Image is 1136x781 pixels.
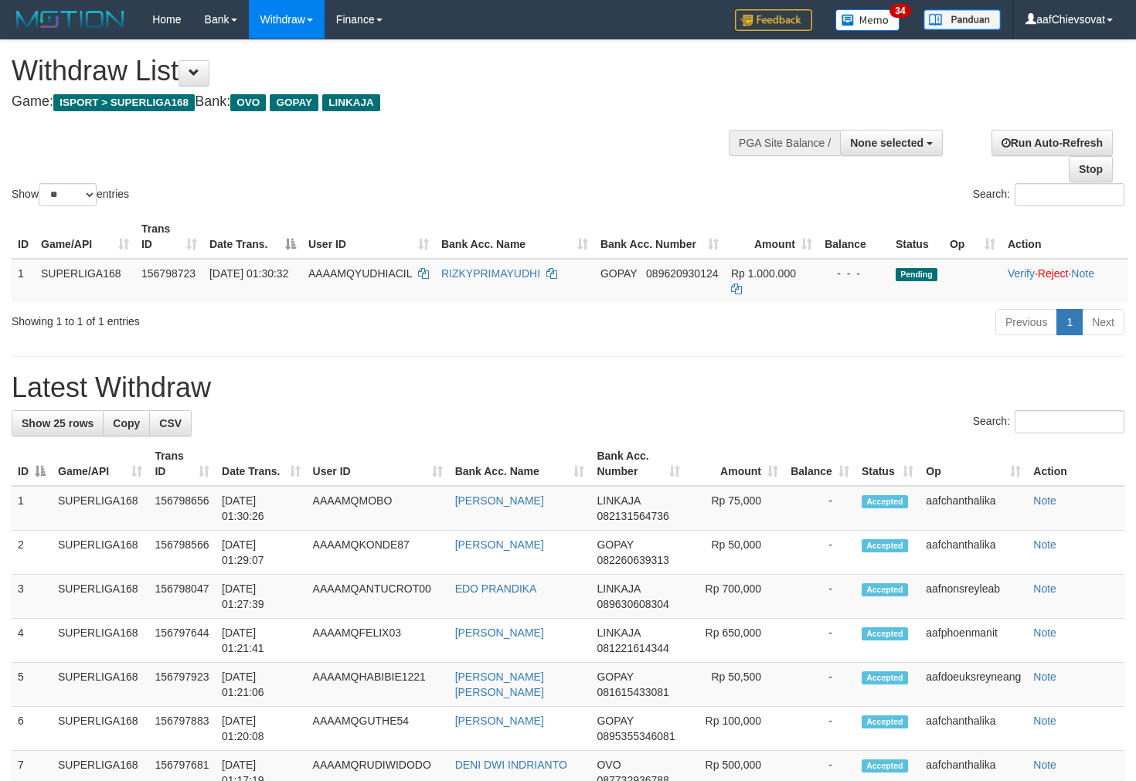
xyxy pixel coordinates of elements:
td: aafchanthalika [920,707,1027,751]
th: ID: activate to sort column descending [12,442,52,486]
a: Next [1082,309,1124,335]
img: MOTION_logo.png [12,8,129,31]
span: Show 25 rows [22,417,94,430]
a: [PERSON_NAME] [PERSON_NAME] [455,671,544,698]
th: User ID: activate to sort column ascending [302,215,435,259]
th: Bank Acc. Number: activate to sort column ascending [594,215,725,259]
th: Bank Acc. Name: activate to sort column ascending [435,215,594,259]
td: 4 [12,619,52,663]
td: aafphoenmanit [920,619,1027,663]
span: Copy 0895355346081 to clipboard [597,730,675,742]
a: Note [1033,671,1056,683]
span: Accepted [862,671,908,684]
a: Note [1033,759,1056,771]
td: AAAAMQANTUCROT00 [307,575,449,619]
span: Copy 082260639313 to clipboard [597,554,668,566]
td: AAAAMQGUTHE54 [307,707,449,751]
td: AAAAMQMOBO [307,486,449,531]
label: Search: [973,410,1124,433]
span: GOPAY [270,94,318,111]
span: GOPAY [597,715,633,727]
span: Accepted [862,583,908,596]
th: Balance [818,215,889,259]
td: aafchanthalika [920,486,1027,531]
span: [DATE] 01:30:32 [209,267,288,280]
span: Rp 1.000.000 [731,267,796,280]
a: RIZKYPRIMAYUDHI [441,267,540,280]
th: Trans ID: activate to sort column ascending [135,215,203,259]
td: aafnonsreyleab [920,575,1027,619]
label: Search: [973,183,1124,206]
a: Note [1033,626,1056,639]
td: - [784,619,855,663]
div: - - - [825,266,883,281]
th: Op: activate to sort column ascending [944,215,1002,259]
td: [DATE] 01:29:07 [216,531,307,575]
td: SUPERLIGA168 [52,486,148,531]
th: Game/API: activate to sort column ascending [35,215,135,259]
span: LINKAJA [597,582,640,595]
td: Rp 50,000 [686,531,784,575]
span: AAAAMQYUDHIACIL [308,267,412,280]
td: 156797923 [148,663,216,707]
select: Showentries [39,183,97,206]
span: Copy [113,417,140,430]
th: Trans ID: activate to sort column ascending [148,442,216,486]
th: Action [1027,442,1124,486]
td: 156798656 [148,486,216,531]
input: Search: [1015,410,1124,433]
span: None selected [850,137,923,149]
td: Rp 75,000 [686,486,784,531]
td: - [784,531,855,575]
td: SUPERLIGA168 [52,575,148,619]
span: Accepted [862,495,908,508]
a: [PERSON_NAME] [455,494,544,507]
td: SUPERLIGA168 [52,707,148,751]
th: Action [1002,215,1128,259]
span: Pending [896,268,937,281]
input: Search: [1015,183,1124,206]
a: Note [1033,538,1056,551]
th: Amount: activate to sort column ascending [686,442,784,486]
a: Note [1033,494,1056,507]
span: GOPAY [597,538,633,551]
th: Status [889,215,944,259]
th: Amount: activate to sort column ascending [725,215,818,259]
th: User ID: activate to sort column ascending [307,442,449,486]
td: 1 [12,486,52,531]
span: Copy 089630608304 to clipboard [597,598,668,610]
a: Previous [995,309,1057,335]
td: SUPERLIGA168 [52,531,148,575]
span: OVO [597,759,621,771]
td: AAAAMQFELIX03 [307,619,449,663]
a: CSV [149,410,192,436]
span: Accepted [862,627,908,640]
div: PGA Site Balance / [729,130,840,156]
td: [DATE] 01:21:06 [216,663,307,707]
h4: Game: Bank: [12,94,742,110]
th: Status: activate to sort column ascending [855,442,920,486]
span: LINKAJA [597,494,640,507]
td: [DATE] 01:20:08 [216,707,307,751]
td: 2 [12,531,52,575]
td: 1 [12,259,35,303]
td: Rp 700,000 [686,575,784,619]
td: Rp 650,000 [686,619,784,663]
td: 6 [12,707,52,751]
span: Accepted [862,715,908,728]
td: [DATE] 01:21:41 [216,619,307,663]
td: AAAAMQHABIBIE1221 [307,663,449,707]
span: Copy 081615433081 to clipboard [597,686,668,698]
td: 156797883 [148,707,216,751]
td: AAAAMQKONDE87 [307,531,449,575]
th: Bank Acc. Name: activate to sort column ascending [449,442,591,486]
h1: Withdraw List [12,56,742,87]
span: 34 [889,4,910,18]
span: ISPORT > SUPERLIGA168 [53,94,195,111]
a: EDO PRANDIKA [455,582,537,595]
th: Op: activate to sort column ascending [920,442,1027,486]
th: Date Trans.: activate to sort column descending [203,215,302,259]
span: Copy 082131564736 to clipboard [597,510,668,522]
a: Run Auto-Refresh [991,130,1113,156]
td: - [784,575,855,619]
